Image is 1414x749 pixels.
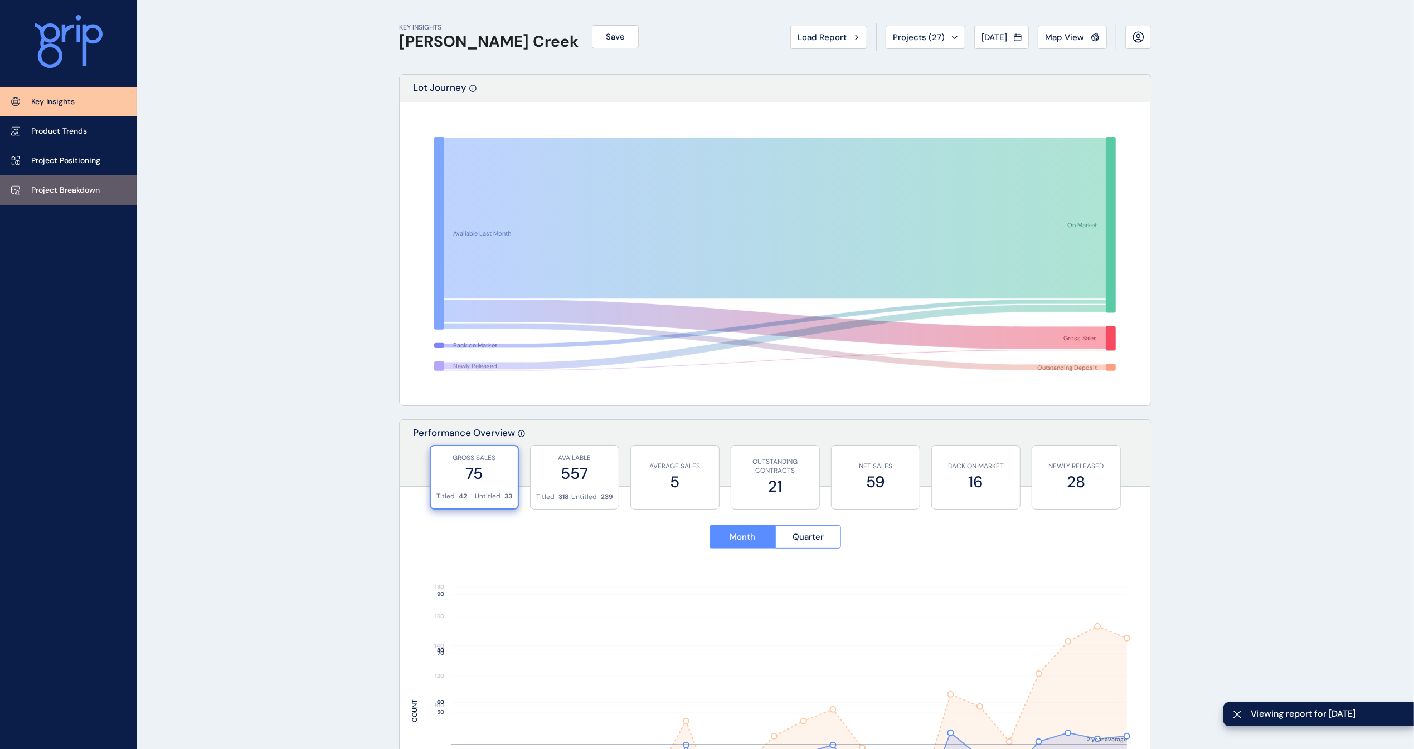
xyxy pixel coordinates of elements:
text: 160 [435,613,444,620]
text: 90 [437,591,444,598]
p: 239 [601,492,613,502]
text: 2 year average [1087,736,1127,743]
text: 50 [437,709,444,716]
label: 28 [1038,471,1115,493]
button: Quarter [775,525,842,549]
p: 318 [558,492,569,502]
p: 42 [459,492,467,501]
text: COUNT [410,699,419,722]
p: OUTSTANDING CONTRACTS [737,457,814,476]
p: Product Trends [31,126,87,137]
button: [DATE] [974,26,1029,49]
h1: [PERSON_NAME] Creek [399,32,579,51]
span: [DATE] [981,32,1007,43]
span: Month [730,531,755,542]
p: Untitled [571,492,597,502]
p: Untitled [475,492,501,501]
p: AVAILABLE [536,453,613,463]
label: 59 [837,471,914,493]
label: 557 [536,463,613,484]
p: Lot Journey [413,81,467,102]
button: Map View [1038,26,1107,49]
span: Map View [1045,32,1084,43]
text: 80 [437,647,444,654]
p: 33 [504,492,512,501]
p: GROSS SALES [436,453,512,463]
label: 21 [737,476,814,497]
p: KEY INSIGHTS [399,23,579,32]
label: 5 [636,471,713,493]
label: 16 [937,471,1014,493]
text: 60 [437,699,444,706]
span: Save [606,31,625,42]
button: Projects (27) [886,26,965,49]
p: Performance Overview [413,427,515,486]
button: Save [592,25,639,48]
p: Titled [436,492,455,501]
span: Load Report [798,32,847,43]
p: Project Breakdown [31,185,100,196]
label: 75 [436,463,512,484]
span: Projects ( 27 ) [893,32,945,43]
p: BACK ON MARKET [937,462,1014,471]
span: Viewing report for [DATE] [1251,708,1405,720]
p: NEWLY RELEASED [1038,462,1115,471]
button: Month [710,525,775,549]
p: AVERAGE SALES [636,462,713,471]
text: 120 [435,673,444,680]
button: Load Report [790,26,867,49]
p: Project Positioning [31,155,100,167]
text: 180 [435,584,444,591]
p: Titled [536,492,555,502]
span: Quarter [793,531,824,542]
text: 140 [434,643,444,650]
text: 100 [434,702,444,709]
p: Key Insights [31,96,75,107]
p: NET SALES [837,462,914,471]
